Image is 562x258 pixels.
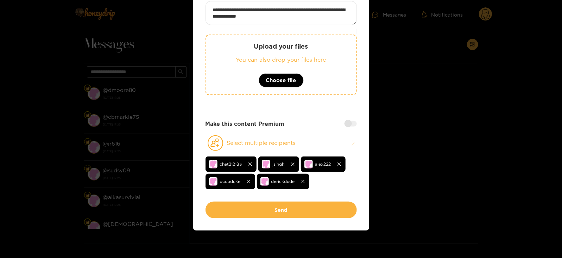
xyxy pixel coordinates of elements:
[266,76,296,85] span: Choose file
[260,177,269,186] img: no-avatar.png
[259,73,304,87] button: Choose file
[209,160,217,168] img: no-avatar.png
[206,135,357,151] button: Select multiple recipients
[315,160,331,168] span: alex222
[262,160,270,168] img: no-avatar.png
[271,177,295,185] span: derickdude
[220,56,342,64] p: You can also drop your files here
[206,120,284,128] strong: Make this content Premium
[273,160,285,168] span: jsingh
[304,160,313,168] img: no-avatar.png
[209,177,217,186] img: no-avatar.png
[220,177,241,185] span: pccpduke
[206,202,357,218] button: Send
[220,42,342,50] p: Upload your files
[220,160,242,168] span: chet212183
